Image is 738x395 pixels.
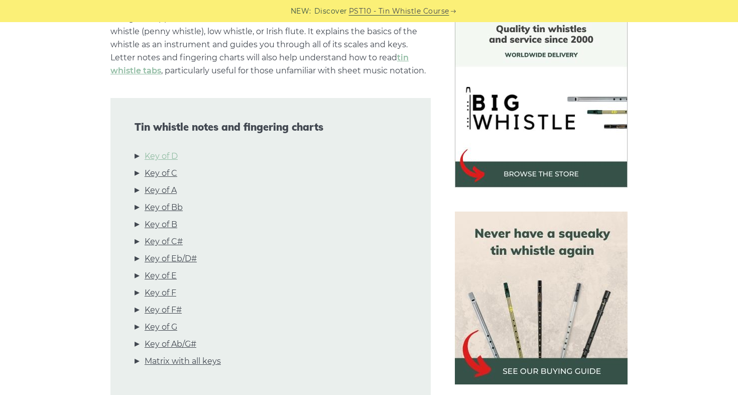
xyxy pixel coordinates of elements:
a: Key of Ab/G# [145,338,196,351]
img: BigWhistle Tin Whistle Store [455,15,628,187]
a: Key of Bb [145,201,183,214]
a: Key of F [145,286,176,300]
p: This guide applies to six-hole such as the Irish tin whistle (penny whistle), low whistle, or Iri... [110,12,431,77]
a: Key of Eb/D# [145,252,197,265]
a: Key of D [145,150,178,163]
a: Matrix with all keys [145,355,221,368]
img: tin whistle buying guide [455,212,628,384]
span: Discover [314,6,347,17]
a: Key of C [145,167,177,180]
span: NEW: [291,6,311,17]
a: PST10 - Tin Whistle Course [349,6,449,17]
a: Key of C# [145,235,183,248]
span: Tin whistle notes and fingering charts [135,121,407,133]
a: Key of F# [145,304,182,317]
a: Key of B [145,218,177,231]
a: Key of G [145,321,177,334]
a: Key of A [145,184,177,197]
a: Key of E [145,269,177,282]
